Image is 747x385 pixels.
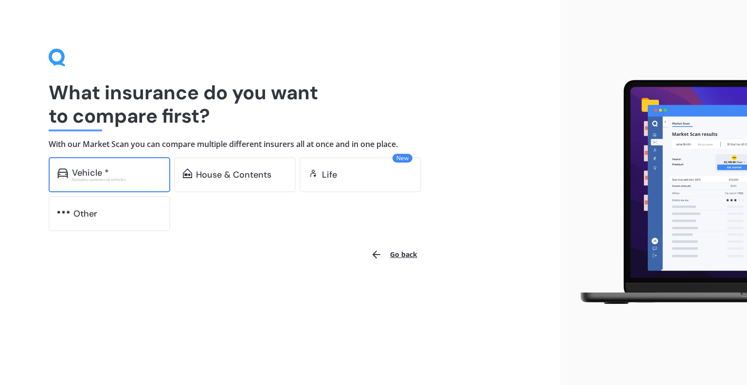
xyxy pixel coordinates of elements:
[72,168,109,178] div: Vehicle *
[73,209,97,219] div: Other
[308,168,318,178] img: life.f720d6a2d7cdcd3ad642.svg
[49,81,512,128] h1: What insurance do you want to compare first?
[568,75,747,310] img: laptop.webp
[57,168,68,178] img: car.f15378c7a67c060ca3f3.svg
[183,168,192,178] img: home-and-contents.b802091223b8502ef2dd.svg
[392,154,412,163] span: New
[322,170,337,180] div: Life
[196,170,271,180] div: House & Contents
[49,139,512,149] h4: With our Market Scan you can compare multiple different insurers all at once and in one place.
[57,207,70,217] img: other.81dba5aafe580aa69f38.svg
[72,178,161,182] div: Excludes commercial vehicles
[365,243,423,266] button: Go back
